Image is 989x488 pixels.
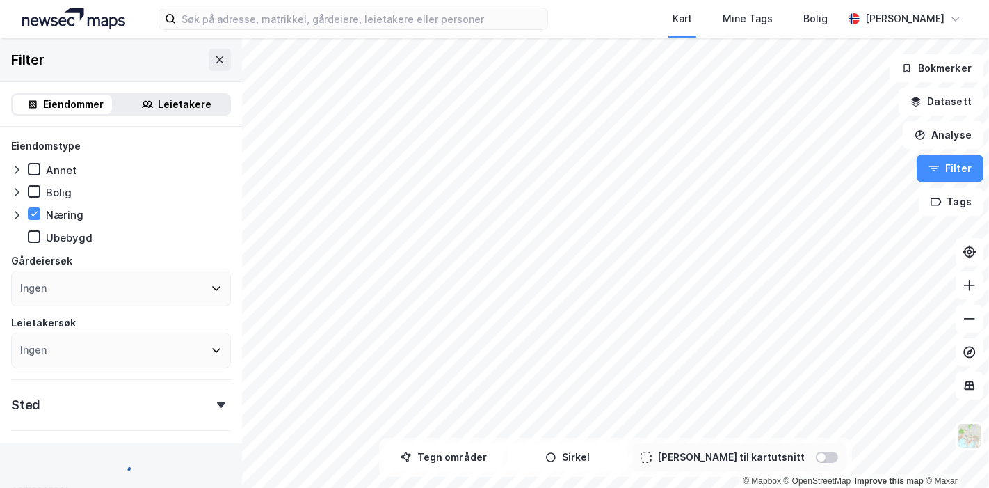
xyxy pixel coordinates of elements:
[44,96,104,113] div: Eiendommer
[803,10,828,27] div: Bolig
[865,10,944,27] div: [PERSON_NAME]
[46,164,77,177] div: Annet
[919,188,983,216] button: Tags
[11,315,76,331] div: Leietakersøk
[46,208,83,221] div: Næring
[899,88,983,116] button: Datasett
[855,476,924,486] a: Improve this map
[657,449,805,466] div: [PERSON_NAME] til kartutsnitt
[46,231,93,244] div: Ubebygd
[11,253,72,269] div: Gårdeiersøk
[385,443,503,471] button: Tegn områder
[20,342,47,359] div: Ingen
[46,186,72,199] div: Bolig
[11,49,45,71] div: Filter
[919,421,989,488] div: Kontrollprogram for chat
[784,476,851,486] a: OpenStreetMap
[11,397,40,414] div: Sted
[22,8,125,29] img: logo.a4113a55bc3d86da70a041830d287a7e.svg
[508,443,627,471] button: Sirkel
[917,155,983,182] button: Filter
[890,54,983,82] button: Bokmerker
[903,121,983,149] button: Analyse
[743,476,781,486] a: Mapbox
[159,96,212,113] div: Leietakere
[110,455,132,477] img: spinner.a6d8c91a73a9ac5275cf975e30b51cfb.svg
[11,138,81,155] div: Eiendomstype
[919,421,989,488] iframe: Chat Widget
[20,280,47,297] div: Ingen
[723,10,773,27] div: Mine Tags
[673,10,692,27] div: Kart
[176,8,547,29] input: Søk på adresse, matrikkel, gårdeiere, leietakere eller personer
